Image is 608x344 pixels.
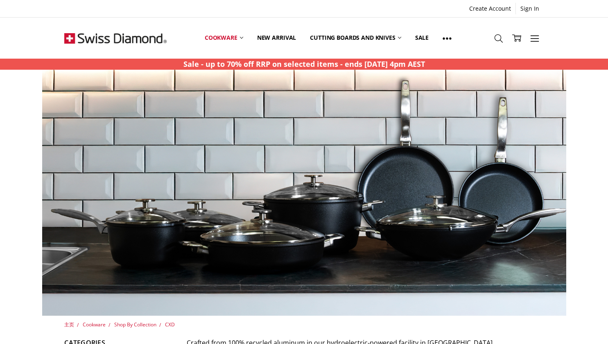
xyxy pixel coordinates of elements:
a: Shop By Collection [114,321,156,328]
img: Free Shipping On Every Order [64,18,167,59]
a: Cookware [83,321,106,328]
a: Show All [436,20,459,57]
a: Sale [408,20,436,56]
a: Sign In [516,3,544,14]
a: New arrival [250,20,303,56]
a: Cookware [198,20,250,56]
strong: Sale - up to 70% off RRP on selected items - ends [DATE] 4pm AEST [183,59,425,69]
a: CXD [165,321,175,328]
a: 主页 [64,321,74,328]
a: Cutting boards and knives [303,20,408,56]
a: Create Account [465,3,515,14]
